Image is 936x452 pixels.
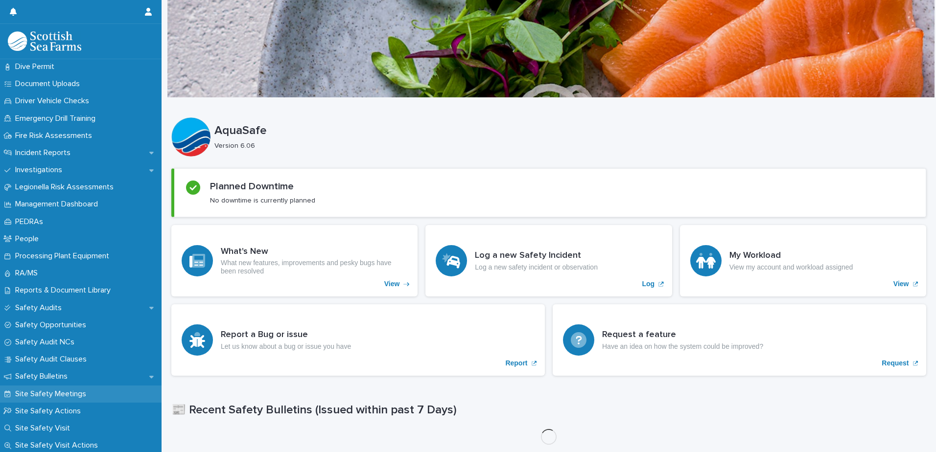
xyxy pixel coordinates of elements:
[384,280,400,288] p: View
[214,142,918,150] p: Version 6.06
[475,263,598,271] p: Log a new safety incident or observation
[11,165,70,175] p: Investigations
[11,441,106,450] p: Site Safety Visit Actions
[642,280,655,288] p: Log
[171,225,418,296] a: View
[11,217,51,226] p: PEDRAs
[505,359,527,367] p: Report
[11,372,75,381] p: Safety Bulletins
[214,124,922,138] p: AquaSafe
[11,148,78,158] p: Incident Reports
[11,114,103,123] p: Emergency Drill Training
[475,250,598,261] h3: Log a new Safety Incident
[11,303,70,313] p: Safety Audits
[221,259,407,275] p: What new features, improvements and pesky bugs have been resolved
[11,320,94,330] p: Safety Opportunities
[425,225,672,296] a: Log
[729,263,853,271] p: View my account and workload assigned
[11,200,106,209] p: Management Dashboard
[11,79,88,89] p: Document Uploads
[11,286,118,295] p: Reports & Document Library
[882,359,909,367] p: Request
[893,280,909,288] p: View
[11,234,47,244] p: People
[11,131,100,140] p: Fire Risk Assessments
[602,342,763,351] p: Have an idea on how the system could be improved?
[171,403,926,417] h1: 📰 Recent Safety Bulletins (Issued within past 7 Days)
[210,181,294,192] h2: Planned Downtime
[11,182,121,192] p: Legionella Risk Assessments
[210,196,315,205] p: No downtime is currently planned
[11,424,78,433] p: Site Safety Visit
[171,304,545,376] a: Report
[221,330,351,340] h3: Report a Bug or issue
[729,250,853,261] h3: My Workload
[11,62,62,71] p: Dive Permit
[221,342,351,351] p: Let us know about a bug or issue you have
[553,304,926,376] a: Request
[11,96,97,106] p: Driver Vehicle Checks
[11,251,117,261] p: Processing Plant Equipment
[221,247,407,257] h3: What's New
[11,269,46,278] p: RA/MS
[11,338,82,347] p: Safety Audit NCs
[11,407,89,416] p: Site Safety Actions
[602,330,763,340] h3: Request a feature
[8,31,81,51] img: bPIBxiqnSb2ggTQWdOVV
[680,225,926,296] a: View
[11,355,94,364] p: Safety Audit Clauses
[11,389,94,399] p: Site Safety Meetings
